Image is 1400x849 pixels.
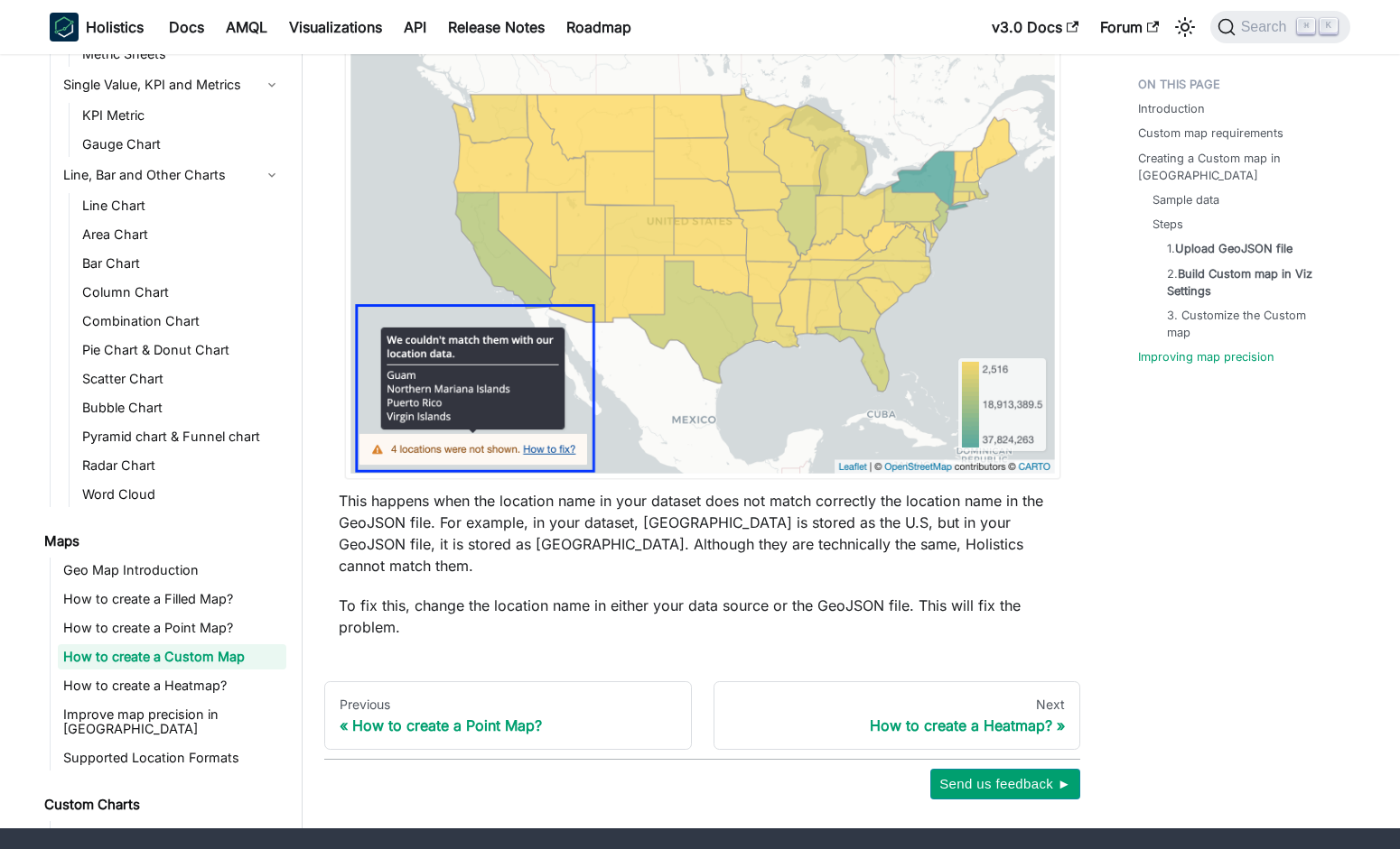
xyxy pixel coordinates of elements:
a: Introduction [58,821,286,846]
a: Line Chart [77,193,286,218]
a: Gauge Chart [77,132,286,157]
a: Line, Bar and Other Charts [58,161,286,189]
div: How to create a Heatmap? [729,716,1066,734]
img: Holistics [50,13,79,42]
a: Pyramid chart & Funnel chart [77,424,286,449]
a: Sample data [1153,191,1219,208]
a: Docs [158,13,215,42]
p: This happens when the location name in your dataset does not match correctly the location name in... [339,490,1066,577]
a: Bar Chart [77,251,286,276]
kbd: ⌘ [1297,18,1315,34]
p: To fix this, change the location name in either your data source or the GeoJSON file. This will f... [339,595,1066,638]
a: Bubble Chart [77,395,286,420]
span: Send us feedback ► [939,772,1071,796]
a: 1.Upload GeoJSON file [1167,240,1293,257]
a: How to create a Point Map? [58,615,286,641]
button: Send us feedback ► [930,769,1080,799]
strong: Build Custom map in Viz Settings [1167,267,1312,298]
kbd: K [1320,18,1338,34]
a: HolisticsHolistics [50,13,144,42]
a: Maps [39,529,286,554]
a: Custom map requirements [1138,125,1283,142]
a: Introduction [1138,100,1205,117]
a: How to create a Custom Map [58,644,286,669]
a: Roadmap [555,13,642,42]
a: Geo Map Introduction [58,558,286,583]
a: Scatter Chart [77,366,286,392]
a: v3.0 Docs [981,13,1089,42]
nav: Docs pages [324,681,1080,750]
a: AMQL [215,13,278,42]
a: Combination Chart [77,309,286,334]
strong: Upload GeoJSON file [1175,242,1293,255]
div: How to create a Point Map? [340,716,677,734]
a: Column Chart [77,280,286,305]
a: Release Notes [437,13,555,42]
a: Radar Chart [77,453,286,478]
a: Forum [1089,13,1170,42]
a: Creating a Custom map in [GEOGRAPHIC_DATA] [1138,150,1339,184]
a: 2.Build Custom map in Viz Settings [1167,265,1325,300]
a: How to create a Heatmap? [58,673,286,698]
a: Pie Chart & Donut Chart [77,337,286,363]
a: 3. Customize the Custom map [1167,307,1325,341]
a: Improving map precision [1138,348,1274,365]
button: Switch between dark and light mode (currently light mode) [1171,13,1199,42]
b: Holistics [86,16,144,38]
a: Supported Location Formats [58,745,286,771]
a: Visualizations [278,13,393,42]
a: API [393,13,437,42]
a: Steps [1153,216,1183,233]
div: Previous [340,697,677,713]
div: Next [729,697,1066,713]
a: Word Cloud [77,482,286,507]
a: Area Chart [77,222,286,247]
a: Single Value, KPI and Metrics [58,70,286,99]
button: Search (Command+K) [1210,11,1350,43]
a: Custom Charts [39,792,286,817]
a: PreviousHow to create a Point Map? [324,681,692,750]
span: Search [1236,19,1298,35]
a: Improve map precision in [GEOGRAPHIC_DATA] [58,702,286,742]
a: How to create a Filled Map? [58,586,286,612]
nav: Docs sidebar [32,33,303,828]
a: NextHow to create a Heatmap? [714,681,1081,750]
a: KPI Metric [77,103,286,128]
